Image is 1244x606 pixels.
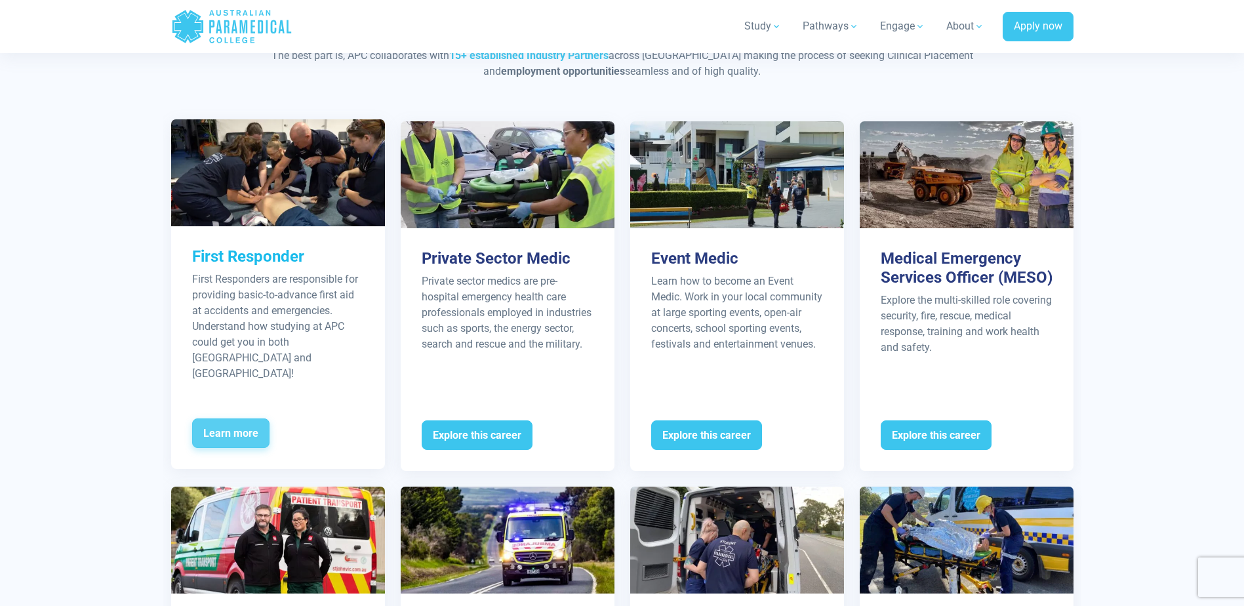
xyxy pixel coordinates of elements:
[171,119,385,469] a: First Responder First Responders are responsible for providing basic-to-advance first aid at acci...
[192,247,364,266] h3: First Responder
[795,8,867,45] a: Pathways
[401,121,614,471] a: Private Sector Medic Private sector medics are pre-hospital emergency health care professionals e...
[171,119,385,226] img: First Responder
[192,272,364,382] p: First Responders are responsible for providing basic-to-advance first aid at accidents and emerge...
[736,8,790,45] a: Study
[651,420,762,451] span: Explore this career
[171,487,385,594] img: Patient Transport Officer (PTO)
[860,121,1073,228] img: Medical Emergency Services Officer (MESO)
[449,49,609,62] a: 15+ established Industry Partners
[938,8,992,45] a: About
[881,249,1053,287] h3: Medical Emergency Services Officer (MESO)
[872,8,933,45] a: Engage
[501,65,625,77] strong: employment opportunities
[630,487,844,594] img: Ambulance Transport Attendant (ATA)
[860,487,1073,594] img: Industrial Medic
[171,5,292,48] a: Australian Paramedical College
[881,293,1053,355] div: Explore the multi-skilled role covering security, fire, rescue, medical response, training and wo...
[401,487,614,594] img: Emergency Medical Technician (EMT)
[401,121,614,228] img: Private Sector Medic
[651,249,823,268] h3: Event Medic
[422,273,593,352] div: Private sector medics are pre-hospital emergency health care professionals employed in industries...
[630,121,844,471] a: Event Medic Learn how to become an Event Medic. Work in your local community at large sporting ev...
[422,249,593,268] h3: Private Sector Medic
[422,420,532,451] span: Explore this career
[860,121,1073,471] a: Medical Emergency Services Officer (MESO) Explore the multi-skilled role covering security, fire,...
[630,121,844,228] img: Event Medic
[651,273,823,352] div: Learn how to become an Event Medic. Work in your local community at large sporting events, open-a...
[239,48,1006,79] p: The best part is, APC collaborates with across [GEOGRAPHIC_DATA] making the process of seeking Cl...
[1003,12,1073,42] a: Apply now
[192,418,270,449] span: Learn more
[881,420,992,451] span: Explore this career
